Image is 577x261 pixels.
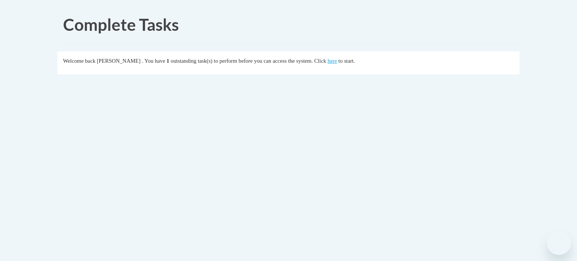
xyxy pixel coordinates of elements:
a: here [328,58,337,64]
span: Complete Tasks [63,15,179,34]
span: 1 [166,58,169,64]
span: Welcome back [63,58,95,64]
span: outstanding task(s) to perform before you can access the system. Click [171,58,326,64]
span: to start. [338,58,355,64]
iframe: Button to launch messaging window [547,231,571,255]
span: [PERSON_NAME] [97,58,140,64]
span: . You have [142,58,165,64]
